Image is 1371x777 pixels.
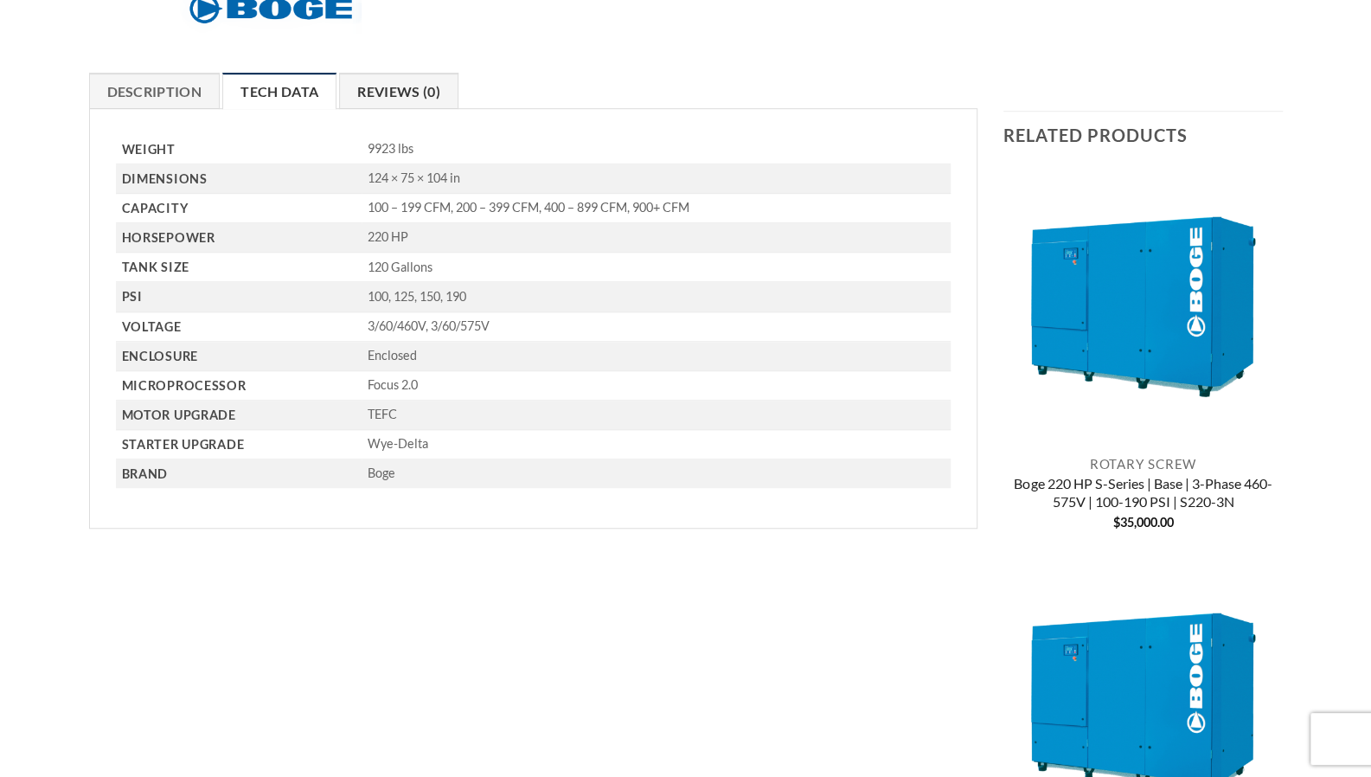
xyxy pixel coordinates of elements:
p: TEFC [368,407,951,423]
th: Weight [116,135,362,164]
a: Tech Data [222,73,336,109]
p: Wye-Delta [368,436,951,453]
th: Motor Upgrade [116,401,362,430]
a: Boge 220 HP S-Series | Base | 3-Phase 460-575V | 100-190 PSI | S220-3N [1003,475,1283,514]
bdi: 35,000.00 [1112,515,1173,530]
th: Brand [116,459,362,488]
a: Reviews (0) [339,73,458,109]
th: Capacity [116,194,362,223]
p: Focus 2.0 [368,377,951,394]
th: Starter Upgrade [116,430,362,459]
th: PSI [116,282,362,311]
th: Horsepower [116,223,362,253]
table: Product Details [116,135,951,488]
p: 100, 125, 150, 190 [368,289,951,305]
p: 220 HP [368,229,951,246]
img: Boge 220 HP S-Series | Base | 3-Phase 460-575V | 100-190 PSI | S220-3N [1003,167,1283,446]
span: $ [1112,515,1119,530]
p: 120 Gallons [368,260,951,276]
p: Rotary Screw [1003,456,1283,472]
h3: Related products [1003,112,1283,158]
th: Enclosure [116,342,362,371]
th: Microprocessor [116,371,362,401]
td: 124 × 75 × 104 in [362,164,951,194]
a: Description [89,73,221,109]
th: Voltage [116,312,362,342]
th: Tank Size [116,253,362,282]
th: Dimensions [116,164,362,194]
p: Enclosed [368,348,951,364]
p: 3/60/460V, 3/60/575V [368,318,951,335]
p: Boge [368,466,951,482]
td: 9923 lbs [362,135,951,164]
p: 100 – 199 CFM, 200 – 399 CFM, 400 – 899 CFM, 900+ CFM [368,200,951,216]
